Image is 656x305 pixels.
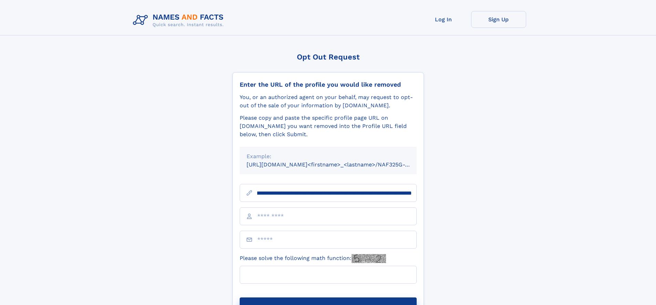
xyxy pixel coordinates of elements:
[247,152,410,161] div: Example:
[247,161,430,168] small: [URL][DOMAIN_NAME]<firstname>_<lastname>/NAF325G-xxxxxxxx
[232,53,424,61] div: Opt Out Request
[240,81,417,88] div: Enter the URL of the profile you would like removed
[240,93,417,110] div: You, or an authorized agent on your behalf, may request to opt-out of the sale of your informatio...
[130,11,229,30] img: Logo Names and Facts
[471,11,526,28] a: Sign Up
[416,11,471,28] a: Log In
[240,114,417,139] div: Please copy and paste the specific profile page URL on [DOMAIN_NAME] you want removed into the Pr...
[240,254,386,263] label: Please solve the following math function:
